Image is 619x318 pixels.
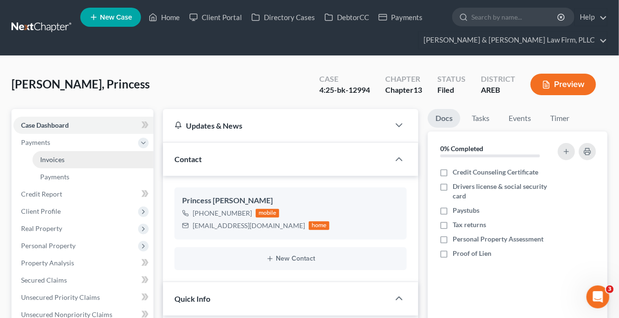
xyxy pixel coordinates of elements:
[21,241,76,250] span: Personal Property
[501,109,539,128] a: Events
[21,207,61,215] span: Client Profile
[319,74,370,85] div: Case
[21,121,69,129] span: Case Dashboard
[453,182,554,201] span: Drivers license & social security card
[193,221,305,230] div: [EMAIL_ADDRESS][DOMAIN_NAME]
[256,209,280,218] div: mobile
[40,155,65,164] span: Invoices
[40,173,69,181] span: Payments
[453,220,486,230] span: Tax returns
[440,144,483,153] strong: 0% Completed
[13,186,153,203] a: Credit Report
[385,74,422,85] div: Chapter
[174,121,378,131] div: Updates & News
[374,9,427,26] a: Payments
[575,9,607,26] a: Help
[185,9,247,26] a: Client Portal
[144,9,185,26] a: Home
[453,167,538,177] span: Credit Counseling Certificate
[453,206,479,215] span: Paystubs
[13,289,153,306] a: Unsecured Priority Claims
[100,14,132,21] span: New Case
[13,117,153,134] a: Case Dashboard
[464,109,497,128] a: Tasks
[11,77,150,91] span: [PERSON_NAME], Princess
[21,259,74,267] span: Property Analysis
[21,293,100,301] span: Unsecured Priority Claims
[13,272,153,289] a: Secured Claims
[481,74,515,85] div: District
[437,74,466,85] div: Status
[247,9,320,26] a: Directory Cases
[428,109,460,128] a: Docs
[453,234,543,244] span: Personal Property Assessment
[174,154,202,164] span: Contact
[174,294,210,303] span: Quick Info
[193,208,252,218] div: [PHONE_NUMBER]
[543,109,577,128] a: Timer
[33,151,153,168] a: Invoices
[471,8,559,26] input: Search by name...
[182,195,399,207] div: Princess [PERSON_NAME]
[481,85,515,96] div: AREB
[437,85,466,96] div: Filed
[21,276,67,284] span: Secured Claims
[13,254,153,272] a: Property Analysis
[21,190,62,198] span: Credit Report
[531,74,596,95] button: Preview
[385,85,422,96] div: Chapter
[606,285,614,293] span: 3
[419,32,607,49] a: [PERSON_NAME] & [PERSON_NAME] Law Firm, PLLC
[309,221,330,230] div: home
[453,249,491,258] span: Proof of Lien
[33,168,153,186] a: Payments
[413,85,422,94] span: 13
[320,9,374,26] a: DebtorCC
[319,85,370,96] div: 4:25-bk-12994
[21,224,62,232] span: Real Property
[21,138,50,146] span: Payments
[586,285,609,308] iframe: Intercom live chat
[182,255,399,263] button: New Contact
